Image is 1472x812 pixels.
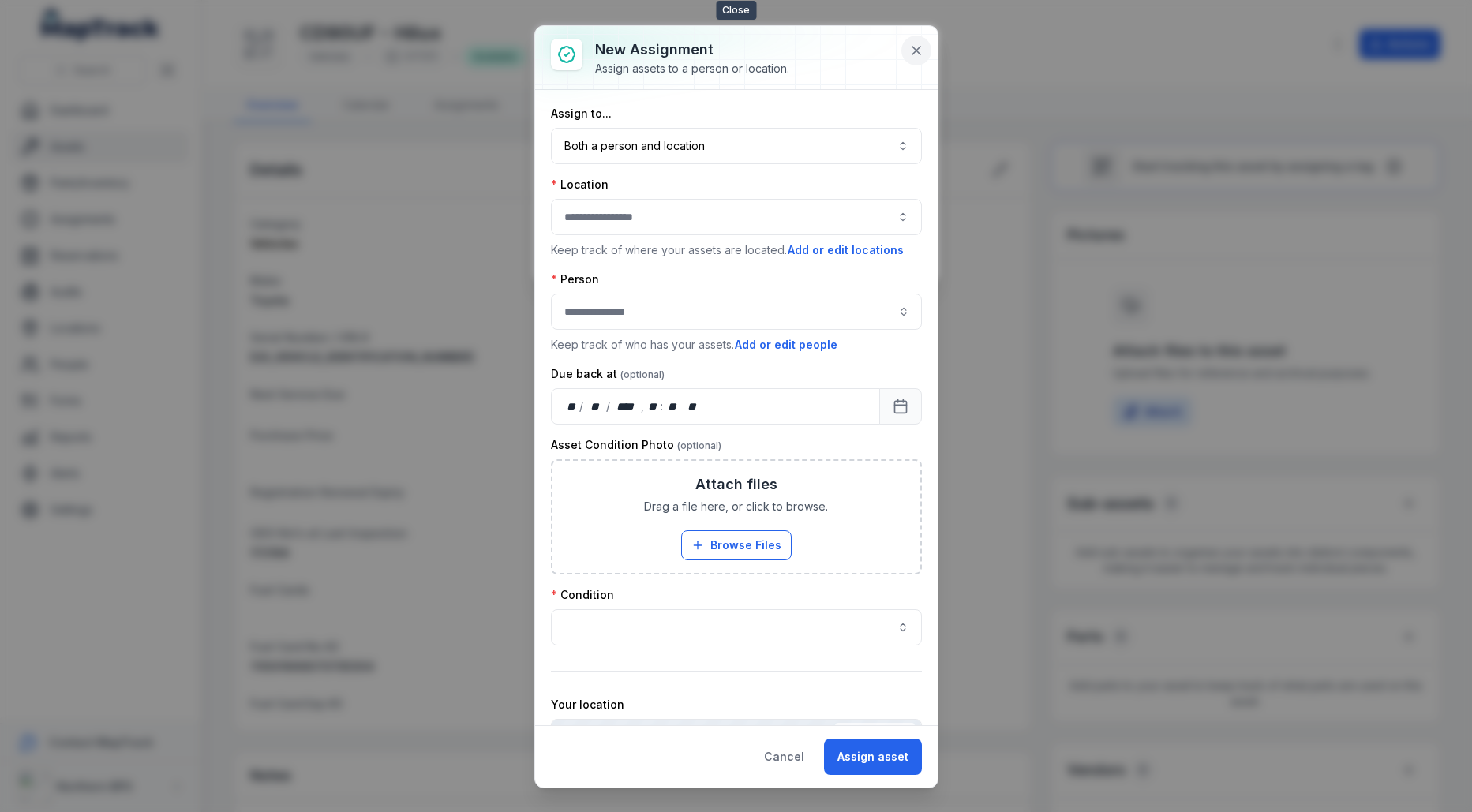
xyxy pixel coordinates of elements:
[734,336,838,354] button: Add or edit people
[824,739,922,775] button: Assign asset
[551,177,609,193] label: Location
[606,399,612,414] div: /
[551,294,922,330] input: assignment-add:person-label
[551,241,922,259] p: Keep track of where your assets are located.
[551,366,665,382] label: Due back at
[585,399,606,414] div: month,
[551,336,922,354] p: Keep track of who has your assets.
[695,473,777,496] h3: Attach files
[551,106,612,122] label: Assign to...
[644,499,828,515] span: Drag a file here, or click to browse.
[751,739,818,775] button: Cancel
[879,388,922,425] button: Calendar
[551,128,922,164] button: Both a person and location
[595,61,789,77] div: Assign assets to a person or location.
[564,399,580,414] div: day,
[681,530,792,560] button: Browse Files
[551,271,599,287] label: Person
[646,399,661,414] div: hour,
[716,1,756,20] span: Close
[612,399,641,414] div: year,
[665,399,680,414] div: minute,
[684,399,701,414] div: am/pm,
[551,697,624,713] label: Your location
[551,587,614,603] label: Condition
[661,399,665,414] div: :
[551,437,721,453] label: Asset Condition Photo
[595,39,789,61] h3: New assignment
[579,399,585,414] div: /
[787,241,905,259] button: Add or edit locations
[641,399,646,414] div: ,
